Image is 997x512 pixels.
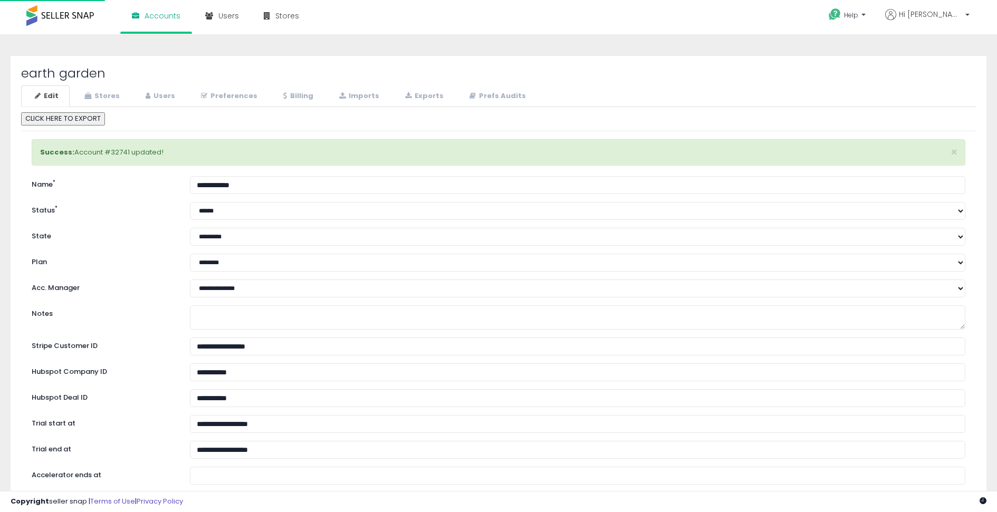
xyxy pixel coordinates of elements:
[132,85,186,107] a: Users
[24,467,182,480] label: Accelerator ends at
[24,363,182,377] label: Hubspot Company ID
[145,11,180,21] span: Accounts
[456,85,537,107] a: Prefs Audits
[218,11,239,21] span: Users
[187,85,269,107] a: Preferences
[24,337,182,351] label: Stripe Customer ID
[24,254,182,267] label: Plan
[275,11,299,21] span: Stores
[11,496,49,506] strong: Copyright
[24,228,182,241] label: State
[137,496,183,506] a: Privacy Policy
[24,415,182,429] label: Trial start at
[899,9,962,20] span: Hi [PERSON_NAME]
[270,85,324,107] a: Billing
[21,66,976,80] h2: earth garden
[21,85,70,107] a: Edit
[21,112,105,125] button: CLICK HERE TO EXPORT
[90,496,135,506] a: Terms of Use
[11,497,183,507] div: seller snap | |
[71,85,131,107] a: Stores
[24,305,182,319] label: Notes
[32,139,965,166] div: Account #32741 updated!
[325,85,390,107] a: Imports
[24,202,182,216] label: Status
[24,441,182,455] label: Trial end at
[828,8,841,21] i: Get Help
[844,11,858,20] span: Help
[40,147,74,157] strong: Success:
[885,9,970,33] a: Hi [PERSON_NAME]
[24,389,182,403] label: Hubspot Deal ID
[24,176,182,190] label: Name
[24,279,182,293] label: Acc. Manager
[391,85,455,107] a: Exports
[951,147,957,158] button: ×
